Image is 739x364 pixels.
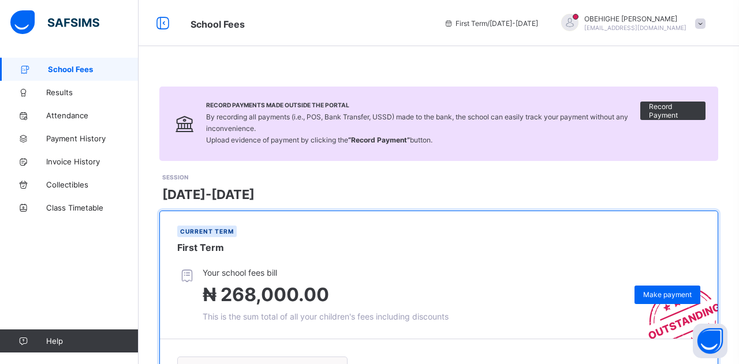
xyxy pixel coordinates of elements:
[162,187,255,202] span: [DATE]-[DATE]
[162,174,188,181] span: SESSION
[444,19,538,28] span: session/term information
[584,14,686,23] span: OBEHIGHE [PERSON_NAME]
[46,180,139,189] span: Collectibles
[46,157,139,166] span: Invoice History
[177,242,224,253] span: First Term
[46,336,138,346] span: Help
[643,290,692,299] span: Make payment
[203,268,449,277] span: Your school fees bill
[206,102,640,108] span: Record Payments Made Outside the Portal
[203,283,329,306] span: ₦ 268,000.00
[191,18,245,30] span: School Fees
[180,228,234,235] span: Current term
[10,10,99,35] img: safsims
[46,134,139,143] span: Payment History
[206,112,628,144] span: By recording all payments (i.e., POS, Bank Transfer, USSD) made to the bank, the school can easil...
[649,102,697,119] span: Record Payment
[550,14,711,33] div: OBEHIGHEEMMANUEL
[584,24,686,31] span: [EMAIL_ADDRESS][DOMAIN_NAME]
[693,324,727,358] button: Open asap
[203,312,449,321] span: This is the sum total of all your children's fees including discounts
[46,203,139,212] span: Class Timetable
[48,65,139,74] span: School Fees
[46,88,139,97] span: Results
[46,111,139,120] span: Attendance
[634,273,718,339] img: outstanding-stamp.3c148f88c3ebafa6da95868fa43343a1.svg
[348,136,410,144] b: “Record Payment”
